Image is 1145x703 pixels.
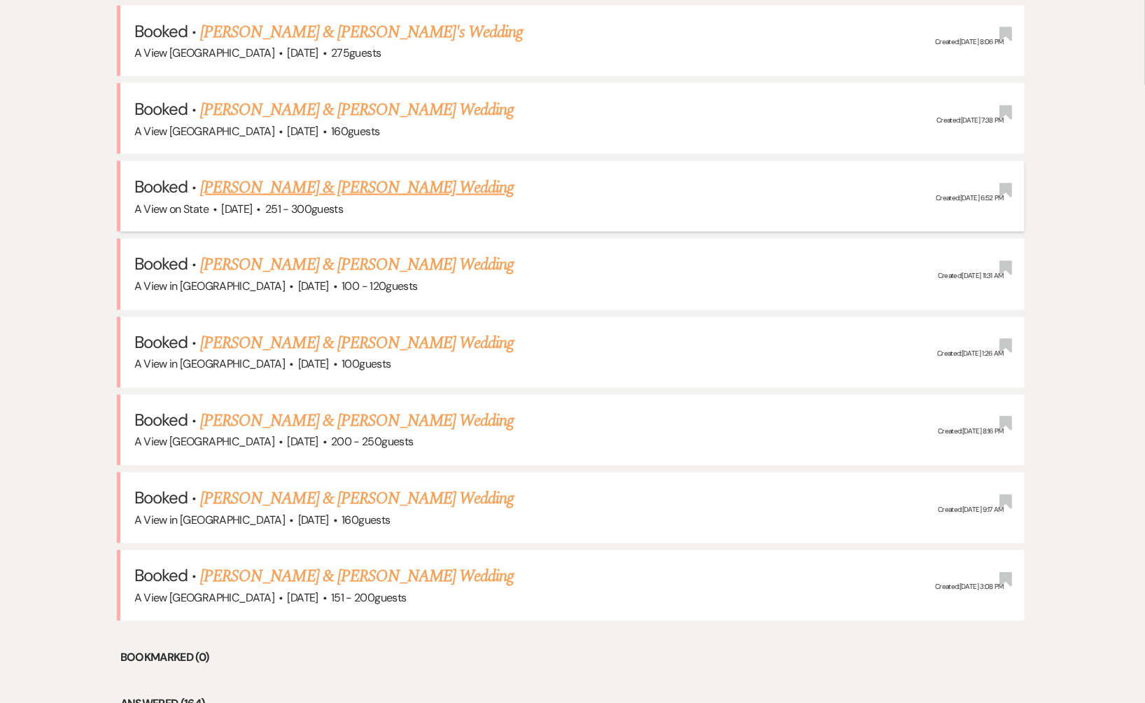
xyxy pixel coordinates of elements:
span: Created: [DATE] 7:38 PM [936,116,1004,125]
span: Booked [134,487,188,509]
span: Created: [DATE] 3:08 PM [935,583,1004,592]
span: [DATE] [288,124,318,139]
span: [DATE] [288,591,318,606]
span: 251 - 300 guests [265,202,343,216]
span: [DATE] [288,435,318,450]
span: Booked [134,565,188,587]
span: [DATE] [298,357,329,372]
span: Created: [DATE] 1:26 AM [937,349,1004,358]
span: 160 guests [342,513,390,528]
span: Booked [134,410,188,431]
span: 100 - 120 guests [342,279,417,294]
span: Booked [134,20,188,42]
span: A View in [GEOGRAPHIC_DATA] [134,279,286,294]
span: A View [GEOGRAPHIC_DATA] [134,591,275,606]
span: Booked [134,253,188,275]
span: A View on State [134,202,209,216]
a: [PERSON_NAME] & [PERSON_NAME] Wedding [200,487,514,512]
span: [DATE] [221,202,252,216]
a: [PERSON_NAME] & [PERSON_NAME]'s Wedding [200,20,524,45]
span: Booked [134,176,188,197]
span: A View [GEOGRAPHIC_DATA] [134,124,275,139]
span: [DATE] [288,46,318,60]
a: [PERSON_NAME] & [PERSON_NAME] Wedding [200,97,514,123]
a: [PERSON_NAME] & [PERSON_NAME] Wedding [200,175,514,200]
span: [DATE] [298,513,329,528]
span: Booked [134,332,188,354]
span: 160 guests [331,124,379,139]
span: 200 - 250 guests [331,435,413,450]
a: [PERSON_NAME] & [PERSON_NAME] Wedding [200,253,514,278]
span: 100 guests [342,357,391,372]
a: [PERSON_NAME] & [PERSON_NAME] Wedding [200,331,514,356]
a: [PERSON_NAME] & [PERSON_NAME] Wedding [200,564,514,590]
span: 275 guests [331,46,381,60]
span: [DATE] [298,279,329,294]
span: Created: [DATE] 8:06 PM [935,38,1004,47]
span: Created: [DATE] 8:16 PM [938,427,1004,436]
span: 151 - 200 guests [331,591,406,606]
span: Created: [DATE] 11:31 AM [938,271,1004,280]
span: A View in [GEOGRAPHIC_DATA] [134,357,286,372]
span: Created: [DATE] 6:52 PM [936,193,1004,202]
span: A View [GEOGRAPHIC_DATA] [134,435,275,450]
span: A View in [GEOGRAPHIC_DATA] [134,513,286,528]
span: A View [GEOGRAPHIC_DATA] [134,46,275,60]
li: Bookmarked (0) [120,649,1025,667]
a: [PERSON_NAME] & [PERSON_NAME] Wedding [200,409,514,434]
span: Booked [134,98,188,120]
span: Created: [DATE] 9:17 AM [938,505,1004,514]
